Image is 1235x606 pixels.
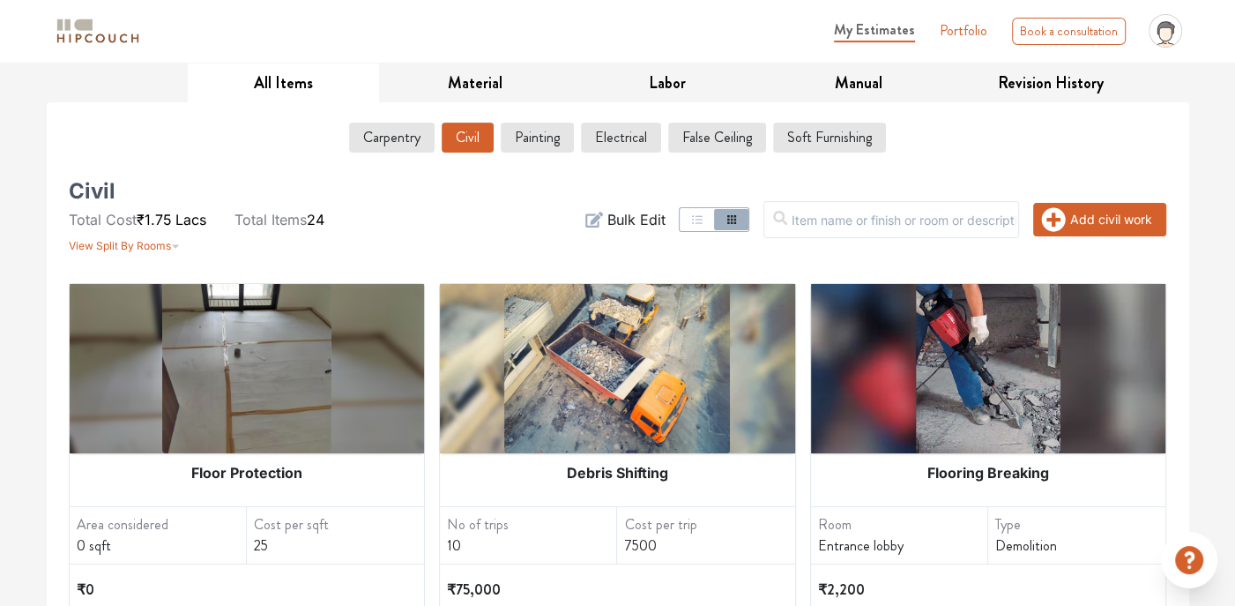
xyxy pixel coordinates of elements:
[254,535,424,557] div: 25
[606,209,665,230] span: Bulk Edit
[137,211,172,228] span: ₹1.75
[834,19,915,40] span: My Estimates
[69,230,180,255] button: View Split By Rooms
[77,535,246,557] div: 0 sqft
[818,535,987,557] div: Entrance lobby
[581,123,661,153] button: Electrical
[349,123,435,153] button: Carpentry
[69,239,171,252] span: View Split By Rooms
[447,580,501,600] span: ₹75,000
[442,123,494,153] button: Civil
[188,64,380,103] button: All Items
[995,535,1165,557] div: Demolition
[818,514,987,535] div: Room
[668,123,766,153] button: False Ceiling
[763,201,1019,238] input: Item name or finish or room or description
[624,535,794,557] div: 7500
[379,64,571,103] button: Material
[175,211,206,228] span: Lacs
[955,64,1147,103] button: Revision History
[54,11,142,51] span: logo-horizontal.svg
[585,209,665,230] button: Bulk Edit
[77,580,94,600] span: ₹0
[77,514,246,535] div: Area considered
[234,209,324,230] li: 24
[811,453,1166,492] div: Flooring Breaking
[940,20,987,41] a: Portfolio
[254,514,424,535] div: Cost per sqft
[1033,203,1166,236] button: Add civil work
[447,535,616,557] div: 10
[624,514,794,535] div: Cost per trip
[818,580,865,600] span: ₹2,200
[501,123,574,153] button: Painting
[447,514,616,535] div: No of trips
[69,211,137,228] span: Total Cost
[571,64,763,103] button: Labor
[70,453,425,492] div: Floor Protection
[234,211,307,228] span: Total Items
[995,514,1165,535] div: Type
[54,16,142,47] img: logo-horizontal.svg
[1012,18,1126,45] div: Book a consultation
[440,453,795,492] div: Debris Shifting
[69,184,115,198] h5: Civil
[773,123,886,153] button: Soft Furnishing
[763,64,955,103] button: Manual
